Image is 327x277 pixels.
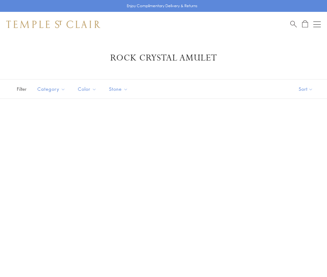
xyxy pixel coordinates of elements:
[6,21,100,28] img: Temple St. Clair
[16,52,311,64] h1: Rock Crystal Amulet
[104,82,133,96] button: Stone
[33,82,70,96] button: Category
[75,85,101,93] span: Color
[127,3,197,9] p: Enjoy Complimentary Delivery & Returns
[73,82,101,96] button: Color
[313,21,321,28] button: Open navigation
[34,85,70,93] span: Category
[302,20,308,28] a: Open Shopping Bag
[290,20,297,28] a: Search
[285,80,327,99] button: Show sort by
[106,85,133,93] span: Stone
